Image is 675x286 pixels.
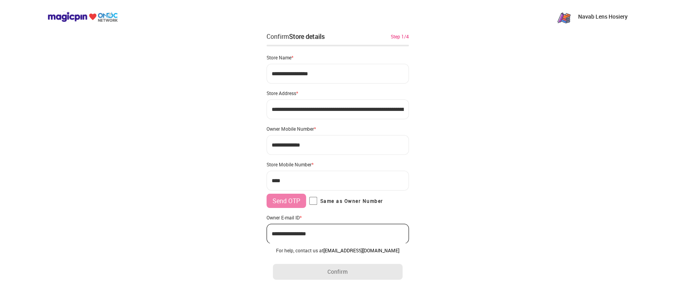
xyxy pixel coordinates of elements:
div: Step 1/4 [391,33,409,40]
img: zN8eeJ7_1yFC7u6ROh_yaNnuSMByXp4ytvKet0ObAKR-3G77a2RQhNqTzPi8_o_OMQ7Yu_PgX43RpeKyGayj_rdr-Pw [556,9,572,25]
a: [EMAIL_ADDRESS][DOMAIN_NAME] [323,247,399,254]
div: Confirm [267,32,325,41]
div: Store Name [267,54,409,61]
div: Owner E-mail ID [267,214,409,221]
div: Store details [289,32,325,41]
div: Store Address [267,90,409,96]
label: Same as Owner Number [309,197,383,205]
div: For help, contact us at [273,247,403,254]
div: Owner Mobile Number [267,126,409,132]
div: Store Mobile Number [267,161,409,168]
p: Navab Lens Hosiery [578,13,628,21]
button: Send OTP [267,194,306,208]
button: Confirm [273,264,403,280]
input: Same as Owner Number [309,197,317,205]
img: ondc-logo-new-small.8a59708e.svg [47,11,118,22]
